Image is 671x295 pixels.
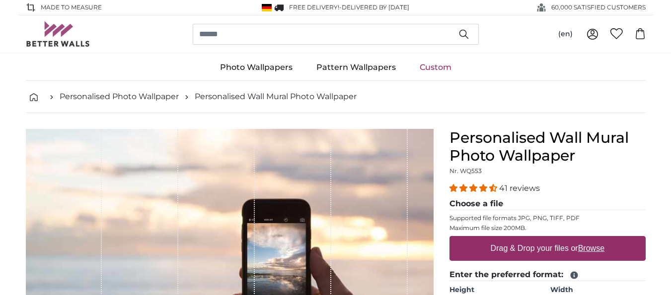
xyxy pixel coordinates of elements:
[208,55,304,80] a: Photo Wallpapers
[449,183,499,193] span: 4.39 stars
[41,3,102,12] span: Made to Measure
[550,25,581,43] button: (en)
[449,198,646,210] legend: Choose a file
[449,224,646,232] p: Maximum file size 200MB.
[26,21,90,47] img: Betterwalls
[449,214,646,222] p: Supported file formats JPG, PNG, TIFF, PDF
[578,244,604,252] u: Browse
[486,238,608,258] label: Drag & Drop your files or
[262,4,272,11] img: Germany
[26,81,646,113] nav: breadcrumbs
[195,91,357,103] a: Personalised Wall Mural Photo Wallpaper
[449,285,544,295] label: Height
[339,3,409,11] span: -
[60,91,179,103] a: Personalised Photo Wallpaper
[550,285,645,295] label: Width
[551,3,646,12] span: 60,000 SATISFIED CUSTOMERS
[449,269,646,281] legend: Enter the preferred format:
[342,3,409,11] span: Delivered by [DATE]
[408,55,463,80] a: Custom
[499,183,540,193] span: 41 reviews
[289,3,339,11] span: FREE delivery!
[449,167,482,175] span: Nr. WQ553
[304,55,408,80] a: Pattern Wallpapers
[449,129,646,165] h1: Personalised Wall Mural Photo Wallpaper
